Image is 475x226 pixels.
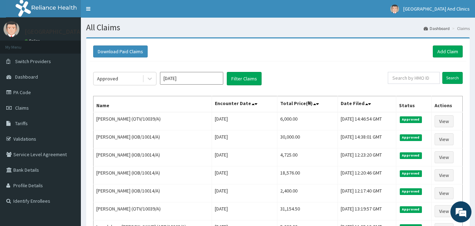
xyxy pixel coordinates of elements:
[94,184,212,202] td: [PERSON_NAME] (IOB/10014/A)
[435,115,454,127] a: View
[435,169,454,181] a: View
[97,75,118,82] div: Approved
[403,6,470,12] span: [GEOGRAPHIC_DATA] And Clinics
[15,74,38,80] span: Dashboard
[435,133,454,145] a: View
[277,130,338,148] td: 30,000.00
[450,25,470,31] li: Claims
[212,166,277,184] td: [DATE]
[227,72,262,85] button: Filter Claims
[424,25,450,31] a: Dashboard
[277,96,338,112] th: Total Price(₦)
[432,96,463,112] th: Actions
[94,148,212,166] td: [PERSON_NAME] (IOB/10014/A)
[435,151,454,163] a: View
[442,72,463,84] input: Search
[94,166,212,184] td: [PERSON_NAME] (IOB/10014/A)
[435,205,454,217] a: View
[277,112,338,130] td: 6,000.00
[15,58,51,65] span: Switch Providers
[94,130,212,148] td: [PERSON_NAME] (IOB/10014/A)
[212,112,277,130] td: [DATE]
[400,188,422,195] span: Approved
[212,184,277,202] td: [DATE]
[94,202,212,220] td: [PERSON_NAME] (OTV/10039/A)
[277,166,338,184] td: 18,576.00
[93,45,148,57] button: Download Paid Claims
[94,112,212,130] td: [PERSON_NAME] (OTV/10039/A)
[212,130,277,148] td: [DATE]
[388,72,440,84] input: Search by HMO ID
[400,116,422,123] span: Approved
[338,112,396,130] td: [DATE] 14:46:54 GMT
[338,202,396,220] td: [DATE] 13:19:57 GMT
[25,29,114,35] p: [GEOGRAPHIC_DATA] And Clinics
[277,184,338,202] td: 2,400.00
[400,152,422,159] span: Approved
[390,5,399,13] img: User Image
[212,148,277,166] td: [DATE]
[25,38,41,43] a: Online
[338,184,396,202] td: [DATE] 12:17:40 GMT
[338,130,396,148] td: [DATE] 14:38:01 GMT
[15,120,28,127] span: Tariffs
[86,23,470,32] h1: All Claims
[94,96,212,112] th: Name
[338,166,396,184] td: [DATE] 12:20:46 GMT
[400,206,422,213] span: Approved
[4,21,19,37] img: User Image
[433,45,463,57] a: Add Claim
[277,202,338,220] td: 31,154.50
[15,105,29,111] span: Claims
[277,148,338,166] td: 4,725.00
[212,202,277,220] td: [DATE]
[400,170,422,177] span: Approved
[338,148,396,166] td: [DATE] 12:23:20 GMT
[160,72,223,85] input: Select Month and Year
[338,96,396,112] th: Date Filed
[396,96,431,112] th: Status
[212,96,277,112] th: Encounter Date
[435,187,454,199] a: View
[400,134,422,141] span: Approved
